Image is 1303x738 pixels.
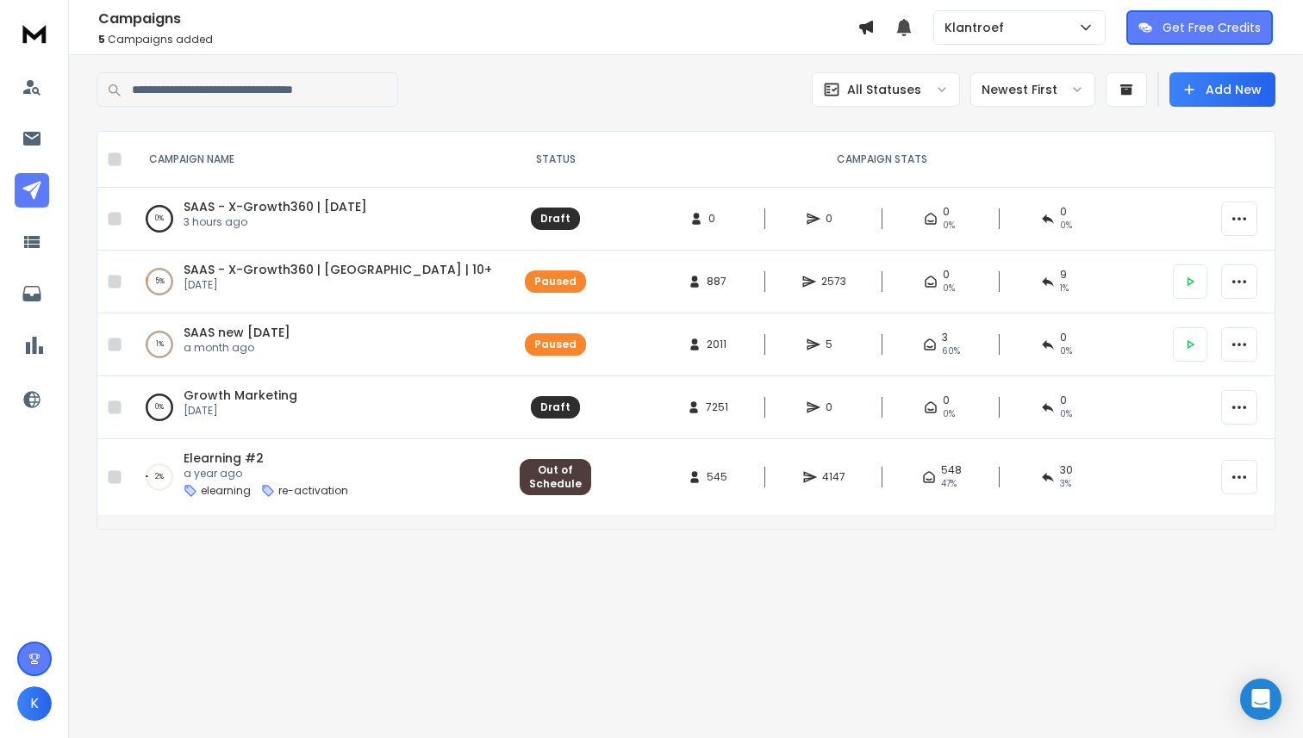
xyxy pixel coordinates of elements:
p: 0 % [155,210,164,227]
h1: Campaigns [98,9,857,29]
div: Open Intercom Messenger [1240,679,1281,720]
button: Newest First [970,72,1095,107]
div: Out of Schedule [529,463,582,491]
a: Growth Marketing [184,387,297,404]
button: K [17,686,52,721]
p: [DATE] [184,404,297,418]
p: 2 % [155,468,164,486]
span: 5 [826,338,843,351]
span: 1 % [1060,282,1069,295]
th: STATUS [509,132,602,188]
span: 30 [1060,463,1073,477]
span: 0 [943,205,950,219]
p: [DATE] [184,278,492,292]
p: re-activation [278,484,348,498]
td: 5%SAAS - X-Growth360 | [GEOGRAPHIC_DATA] | 10+[DATE] [128,251,509,313]
span: 60 % [942,344,960,358]
button: Add New [1169,72,1275,107]
span: 0% [943,282,955,295]
div: Paused [534,275,577,288]
span: 0 [1060,394,1067,407]
span: 0 % [1060,344,1072,358]
a: SAAS - X-Growth360 | [DATE] [184,198,367,215]
p: Campaigns added [98,33,857,47]
p: All Statuses [847,81,921,98]
button: Get Free Credits [1126,10,1273,45]
span: 0% [1060,407,1072,421]
p: elearning [201,484,251,498]
span: 0 [1060,205,1067,219]
span: 2011 [707,338,726,351]
span: 0 [1060,331,1067,344]
span: 0% [943,407,955,421]
p: 3 hours ago [184,215,367,229]
th: CAMPAIGN STATS [602,132,1163,188]
div: Draft [540,212,570,226]
span: 4147 [822,470,845,484]
th: CAMPAIGN NAME [128,132,509,188]
span: 0% [1060,219,1072,233]
td: 0%Growth Marketing[DATE] [128,376,509,439]
span: 0 [826,212,843,226]
div: Paused [534,338,577,351]
span: 3 % [1060,477,1071,491]
td: 2%Elearning #2a year agoelearningre-activation [128,439,509,516]
a: SAAS - X-Growth360 | [GEOGRAPHIC_DATA] | 10+ [184,261,492,278]
td: 0%SAAS - X-Growth360 | [DATE]3 hours ago [128,188,509,251]
span: 545 [707,470,727,484]
span: 7251 [706,400,728,414]
span: 3 [942,331,948,344]
p: 0 % [155,399,164,416]
span: 0% [943,219,955,233]
span: 0 [826,400,843,414]
span: 887 [707,275,726,288]
span: 0 [943,268,950,282]
p: Klantroef [945,19,1011,36]
span: 0 [943,394,950,407]
span: 5 [98,32,105,47]
p: a year ago [184,467,348,481]
td: 1%SAAS new [DATE]a month ago [128,313,509,376]
span: 9 [1060,268,1067,282]
p: 1 % [156,336,164,353]
a: Elearning #2 [184,450,264,467]
div: Draft [540,400,570,414]
p: a month ago [184,341,290,355]
span: 0 [708,212,726,226]
p: Get Free Credits [1163,19,1261,36]
img: logo [17,17,52,49]
span: 47 % [941,477,957,491]
a: SAAS new [DATE] [184,324,290,341]
span: 548 [941,463,962,477]
span: 2573 [821,275,846,288]
p: 5 % [155,273,165,290]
